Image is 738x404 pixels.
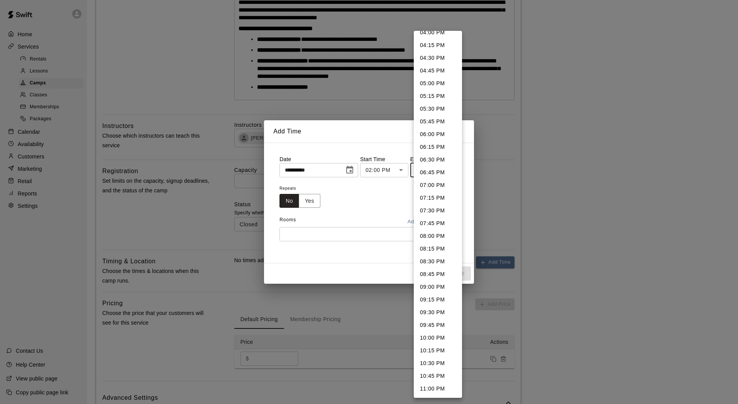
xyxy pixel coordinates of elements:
li: 10:45 PM [414,370,462,382]
li: 05:45 PM [414,115,462,128]
li: 04:45 PM [414,64,462,77]
li: 10:30 PM [414,357,462,370]
li: 10:00 PM [414,332,462,344]
li: 08:45 PM [414,268,462,281]
li: 08:15 PM [414,242,462,255]
li: 06:00 PM [414,128,462,141]
li: 06:45 PM [414,166,462,179]
li: 11:00 PM [414,382,462,395]
li: 09:30 PM [414,306,462,319]
li: 06:15 PM [414,141,462,153]
li: 10:15 PM [414,344,462,357]
li: 08:00 PM [414,230,462,242]
li: 04:15 PM [414,39,462,52]
li: 04:00 PM [414,26,462,39]
li: 05:30 PM [414,103,462,115]
li: 08:30 PM [414,255,462,268]
li: 07:30 PM [414,204,462,217]
li: 05:00 PM [414,77,462,90]
li: 07:15 PM [414,192,462,204]
li: 07:45 PM [414,217,462,230]
li: 06:30 PM [414,153,462,166]
li: 09:00 PM [414,281,462,293]
li: 05:15 PM [414,90,462,103]
li: 09:15 PM [414,293,462,306]
li: 07:00 PM [414,179,462,192]
li: 09:45 PM [414,319,462,332]
li: 04:30 PM [414,52,462,64]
